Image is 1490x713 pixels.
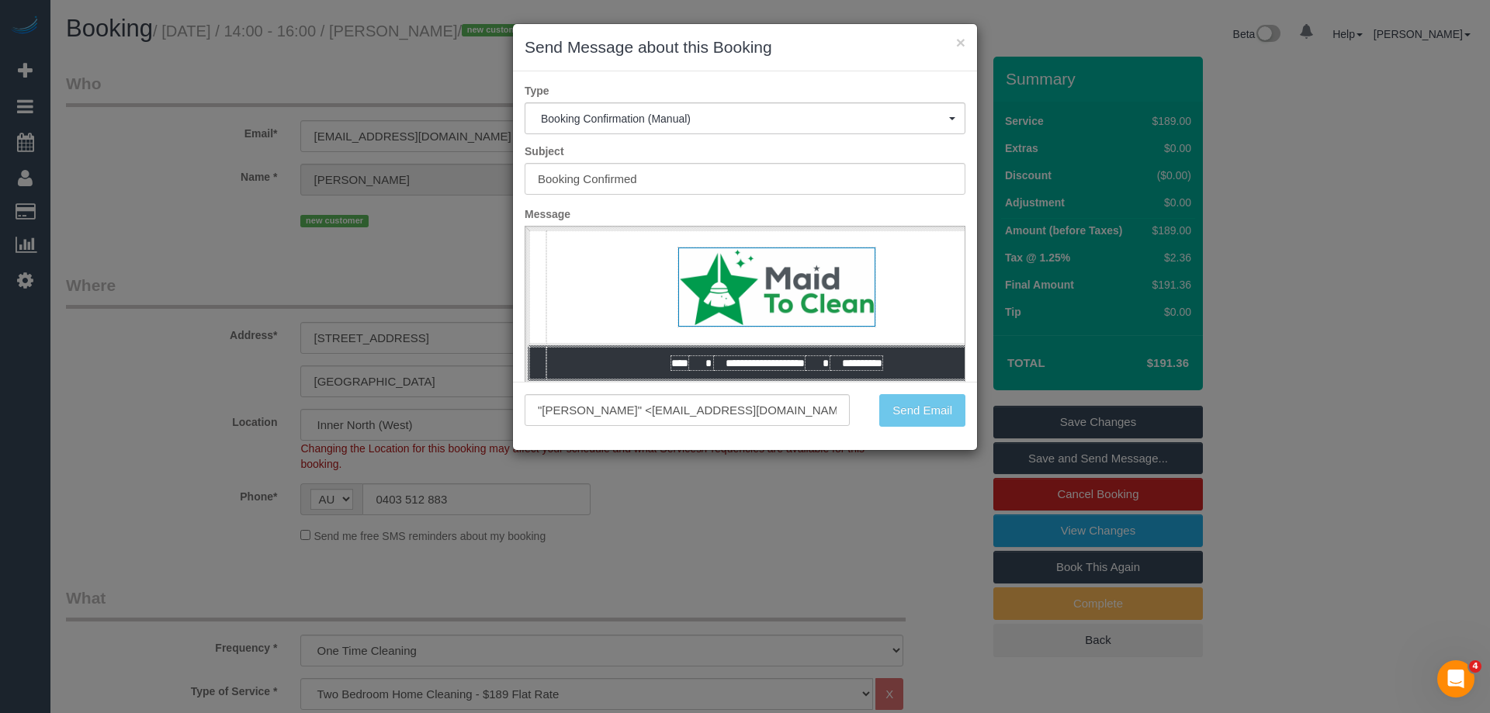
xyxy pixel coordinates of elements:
[513,206,977,222] label: Message
[513,144,977,159] label: Subject
[541,112,949,125] span: Booking Confirmation (Manual)
[525,163,965,195] input: Subject
[1437,660,1474,697] iframe: Intercom live chat
[525,36,965,59] h3: Send Message about this Booking
[513,83,977,99] label: Type
[956,34,965,50] button: ×
[525,227,965,469] iframe: Rich Text Editor, editor1
[525,102,965,134] button: Booking Confirmation (Manual)
[1469,660,1481,673] span: 4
